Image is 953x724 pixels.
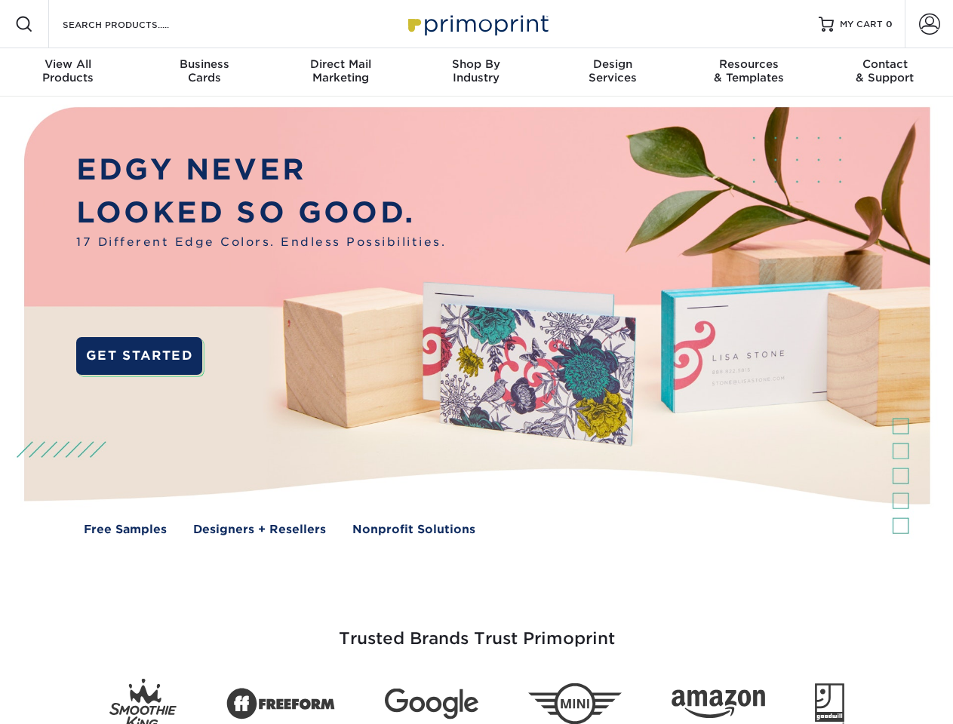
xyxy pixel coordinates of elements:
a: Free Samples [84,521,167,538]
p: LOOKED SO GOOD. [76,192,446,235]
a: Resources& Templates [681,48,816,97]
span: 17 Different Edge Colors. Endless Possibilities. [76,234,446,251]
a: Contact& Support [817,48,953,97]
span: Design [545,57,681,71]
span: 0 [886,19,893,29]
img: Google [385,689,478,719]
a: Nonprofit Solutions [352,521,475,538]
p: EDGY NEVER [76,149,446,192]
span: Resources [681,57,816,71]
input: SEARCH PRODUCTS..... [61,15,208,33]
a: BusinessCards [136,48,272,97]
img: Goodwill [815,683,844,724]
div: Industry [408,57,544,84]
div: Services [545,57,681,84]
a: Designers + Resellers [193,521,326,538]
span: Business [136,57,272,71]
div: & Support [817,57,953,84]
span: Contact [817,57,953,71]
a: GET STARTED [76,337,202,375]
a: Shop ByIndustry [408,48,544,97]
h3: Trusted Brands Trust Primoprint [35,593,918,667]
a: DesignServices [545,48,681,97]
img: Amazon [672,690,765,719]
a: Direct MailMarketing [272,48,408,97]
div: Marketing [272,57,408,84]
div: Cards [136,57,272,84]
span: Direct Mail [272,57,408,71]
div: & Templates [681,57,816,84]
img: Primoprint [401,8,552,40]
span: Shop By [408,57,544,71]
span: MY CART [840,18,883,31]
